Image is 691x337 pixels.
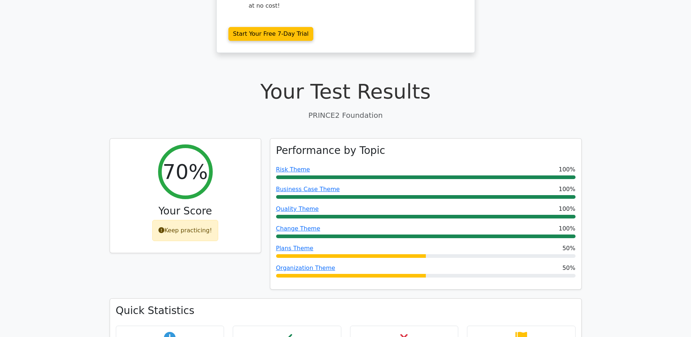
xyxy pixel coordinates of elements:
[152,220,218,241] div: Keep practicing!
[228,27,314,41] a: Start Your Free 7-Day Trial
[276,264,335,271] a: Organization Theme
[110,79,582,104] h1: Your Test Results
[559,205,576,213] span: 100%
[559,185,576,194] span: 100%
[559,165,576,174] span: 100%
[276,186,340,193] a: Business Case Theme
[562,264,576,272] span: 50%
[276,144,385,157] h3: Performance by Topic
[162,159,208,184] h2: 70%
[559,224,576,233] span: 100%
[276,225,321,232] a: Change Theme
[116,205,255,217] h3: Your Score
[276,166,310,173] a: Risk Theme
[276,205,319,212] a: Quality Theme
[110,110,582,121] p: PRINCE2 Foundation
[116,305,576,317] h3: Quick Statistics
[276,245,314,252] a: Plans Theme
[562,244,576,253] span: 50%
